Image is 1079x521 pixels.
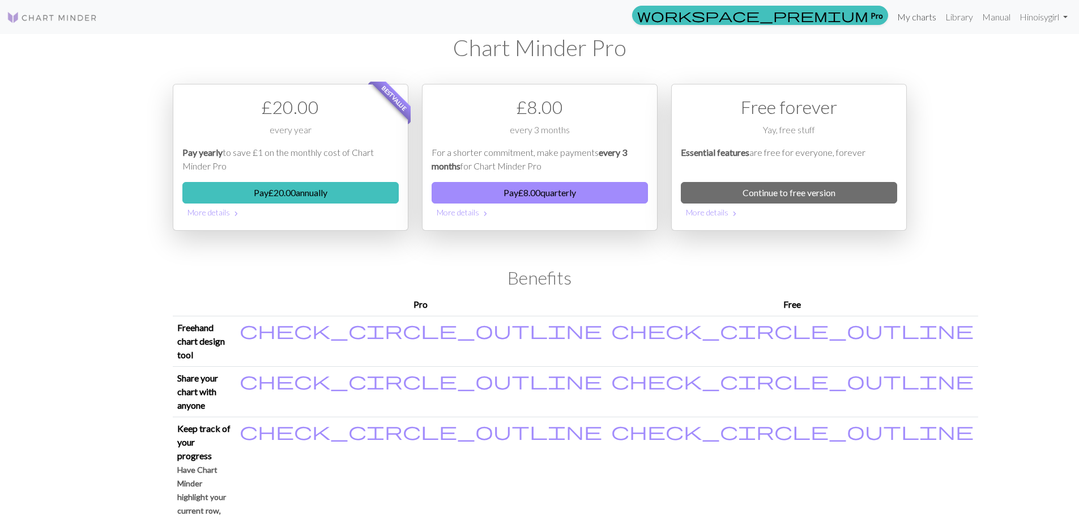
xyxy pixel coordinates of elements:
[893,6,941,28] a: My charts
[182,204,399,221] button: More details
[607,293,978,316] th: Free
[240,319,602,341] span: check_circle_outline
[681,94,897,121] div: Free forever
[681,123,897,146] div: Yay, free stuff
[432,182,648,204] button: Pay£8.00quarterly
[182,146,399,173] p: to save £1 on the monthly cost of Chart Minder Pro
[432,204,648,221] button: More details
[182,123,399,146] div: every year
[941,6,978,28] a: Library
[681,204,897,221] button: More details
[611,420,974,442] span: check_circle_outline
[432,123,648,146] div: every 3 months
[681,182,897,204] a: Continue to free version
[671,84,907,231] div: Free option
[611,319,974,341] span: check_circle_outline
[611,370,974,391] span: check_circle_outline
[611,371,974,389] i: Included
[232,208,241,219] span: chevron_right
[681,146,897,173] p: are free for everyone, forever
[182,182,399,204] button: Pay£20.00annually
[240,420,602,442] span: check_circle_outline
[182,147,223,158] em: Pay yearly
[240,371,602,389] i: Included
[173,267,907,289] h2: Benefits
[177,422,231,463] p: Keep track of your progress
[182,94,399,121] div: £ 20.00
[432,147,627,171] em: every 3 months
[730,208,739,219] span: chevron_right
[681,147,749,158] em: Essential features
[611,422,974,440] i: Included
[611,321,974,339] i: Included
[632,6,888,25] a: Pro
[432,94,648,121] div: £ 8.00
[637,7,868,23] span: workspace_premium
[235,293,607,316] th: Pro
[422,84,658,231] div: Payment option 2
[240,370,602,391] span: check_circle_outline
[481,208,490,219] span: chevron_right
[177,371,231,412] p: Share your chart with anyone
[432,146,648,173] p: For a shorter commitment, make payments for Chart Minder Pro
[240,321,602,339] i: Included
[370,74,418,122] span: Best value
[173,34,907,61] h1: Chart Minder Pro
[173,84,408,231] div: Payment option 1
[978,6,1015,28] a: Manual
[1015,6,1072,28] a: Hinoisygirl
[177,321,231,362] p: Freehand chart design tool
[240,422,602,440] i: Included
[7,11,97,24] img: Logo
